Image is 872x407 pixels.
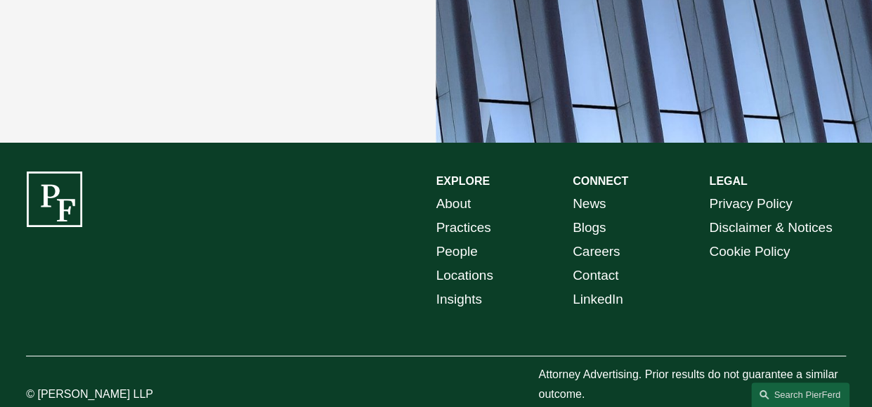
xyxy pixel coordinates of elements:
[538,365,845,406] p: Attorney Advertising. Prior results do not guarantee a similar outcome.
[436,216,491,240] a: Practices
[26,385,197,405] p: © [PERSON_NAME] LLP
[573,288,623,311] a: LinkedIn
[573,175,628,187] strong: CONNECT
[751,382,850,407] a: Search this site
[436,240,478,264] a: People
[573,216,606,240] a: Blogs
[436,175,490,187] strong: EXPLORE
[573,240,620,264] a: Careers
[709,192,792,216] a: Privacy Policy
[436,288,482,311] a: Insights
[573,192,606,216] a: News
[573,264,618,288] a: Contact
[709,216,832,240] a: Disclaimer & Notices
[709,175,747,187] strong: LEGAL
[436,192,471,216] a: About
[436,264,493,288] a: Locations
[709,240,790,264] a: Cookie Policy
